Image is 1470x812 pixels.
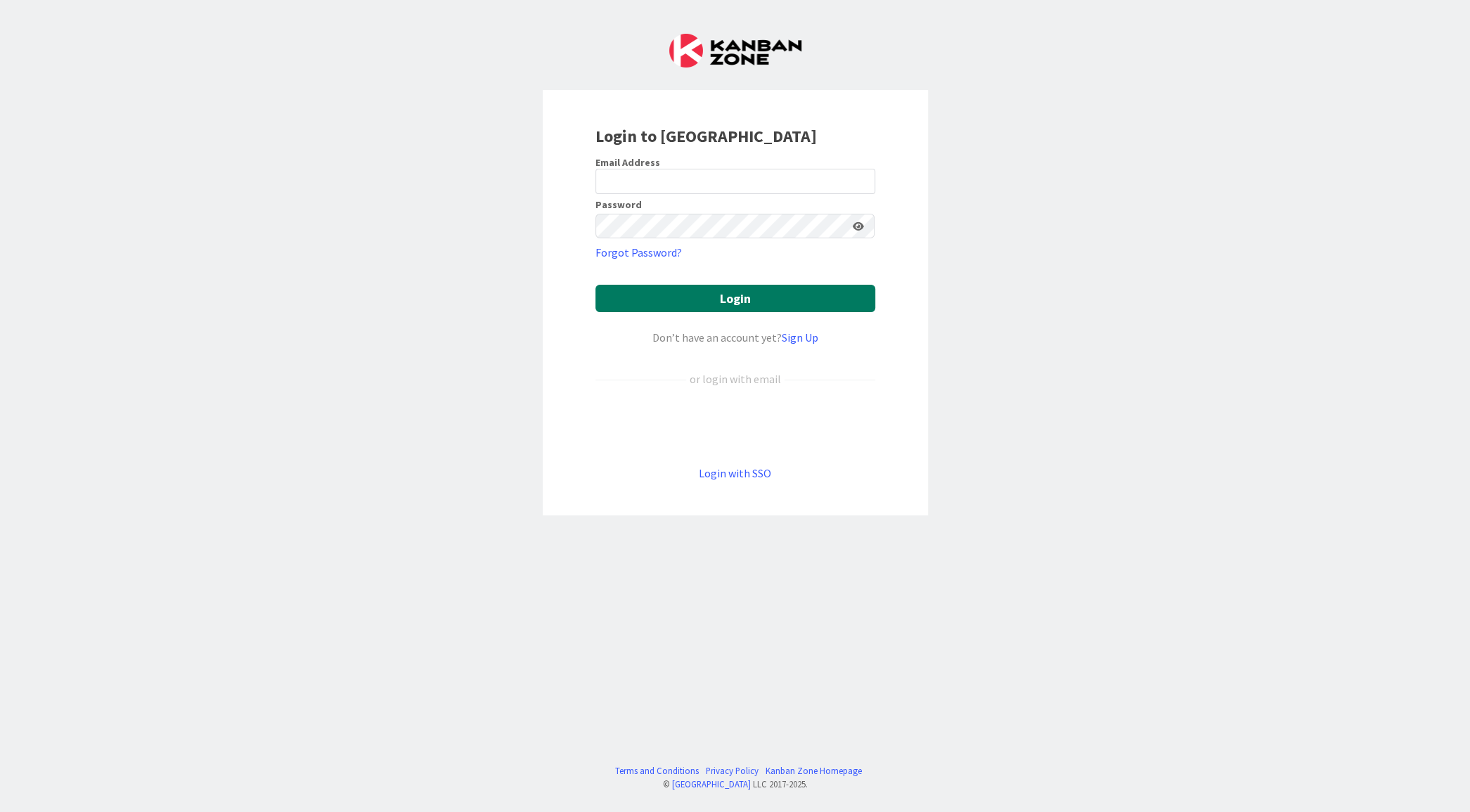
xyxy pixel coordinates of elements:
button: Login [595,285,875,312]
a: Privacy Policy [706,764,759,778]
div: or login with email [686,370,785,387]
label: Password [595,200,642,210]
a: Login with SSO [699,466,771,480]
label: Email Address [595,156,660,169]
div: © LLC 2017- 2025 . [608,778,862,791]
div: Don’t have an account yet? [595,329,875,346]
a: Kanban Zone Homepage [766,764,862,778]
a: [GEOGRAPHIC_DATA] [672,778,751,790]
a: Sign Up [782,330,818,344]
b: Login to [GEOGRAPHIC_DATA] [595,125,817,147]
img: Kanban Zone [669,34,801,67]
a: Forgot Password? [595,244,682,261]
iframe: Botão Iniciar sessão com o Google [588,411,882,442]
a: Terms and Conditions [615,764,699,778]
